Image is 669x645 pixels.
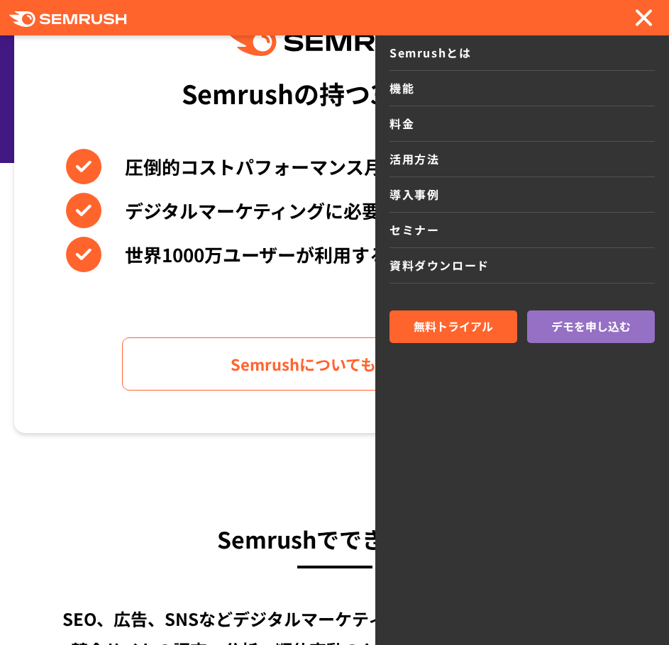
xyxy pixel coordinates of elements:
[551,318,631,336] span: デモを申し込む
[389,310,517,343] a: 無料トライアル
[122,337,548,391] a: Semrushについてもっと知る
[389,71,655,106] a: 機能
[66,237,603,272] li: 世界1000万ユーザーが利用するグローバルスタンダード
[66,193,603,228] li: デジタルマーケティングに必要なSEMツールをこれ一つで
[527,310,655,343] a: デモを申し込む
[389,142,655,177] a: 活用方法
[389,248,655,284] a: 資料ダウンロード
[14,520,655,558] h3: Semrushでできること
[389,177,655,213] a: 導入事例
[389,213,655,248] a: セミナー
[231,352,438,376] span: Semrushについてもっと知る
[389,106,655,142] a: 料金
[182,67,487,119] div: Semrushの持つ3つの強み
[230,28,438,56] img: Semrush
[414,318,493,336] span: 無料トライアル
[389,35,655,71] a: Semrushとは
[66,149,603,184] li: 圧倒的コストパフォーマンス月額$139.95〜利用可能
